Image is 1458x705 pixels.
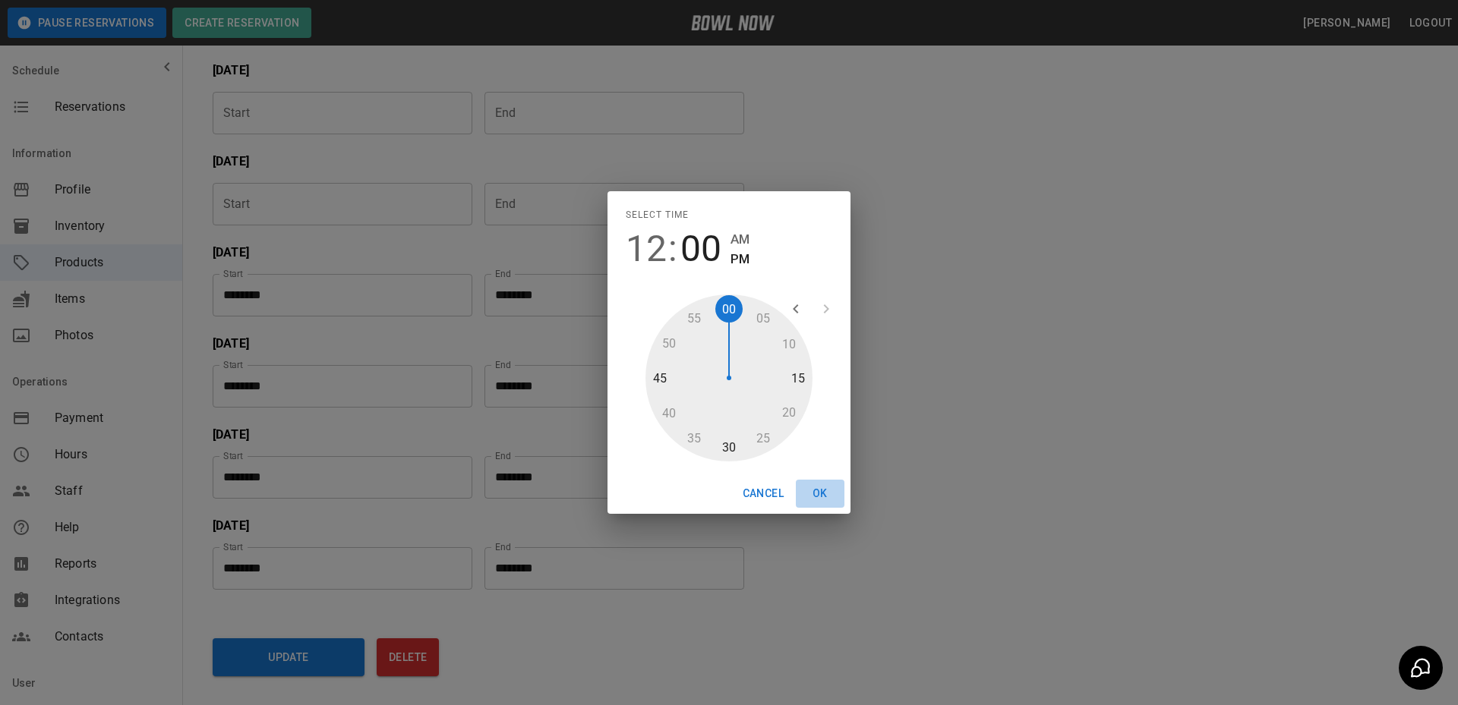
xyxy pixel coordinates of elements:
button: OK [796,480,844,508]
button: 12 [626,228,667,270]
span: Select time [626,203,689,228]
span: : [668,228,677,270]
button: open previous view [781,294,811,324]
button: PM [731,249,750,269]
button: 00 [680,228,721,270]
button: AM [731,229,750,250]
button: Cancel [737,480,790,508]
